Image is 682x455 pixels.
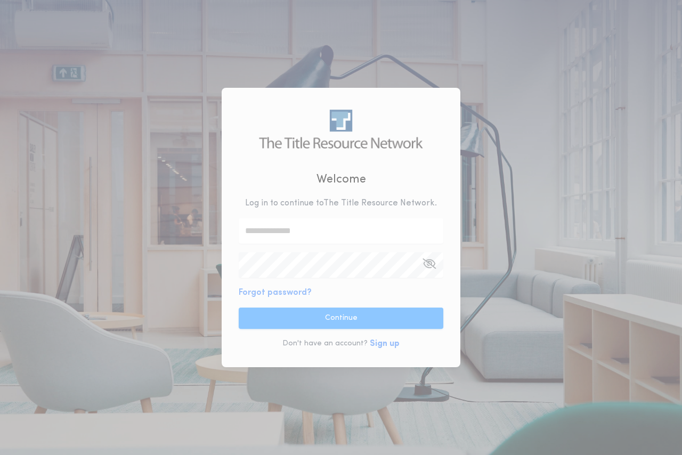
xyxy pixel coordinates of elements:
button: Continue [239,308,443,329]
p: Don't have an account? [282,338,368,349]
button: Forgot password? [239,286,312,299]
h2: Welcome [316,171,366,188]
button: Sign up [370,337,400,350]
p: Log in to continue to The Title Resource Network . [245,197,437,210]
img: logo [259,110,423,148]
